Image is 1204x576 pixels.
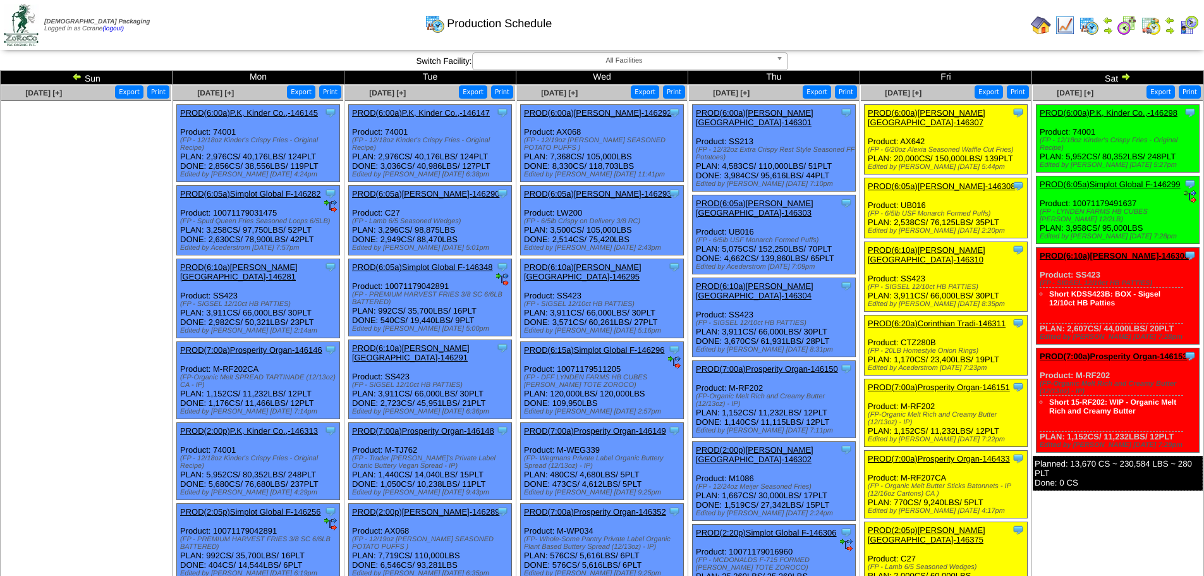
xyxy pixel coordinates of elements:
[4,4,39,46] img: zoroco-logo-small.webp
[868,227,1027,235] div: Edited by [PERSON_NAME] [DATE] 2:20pm
[352,262,493,272] a: PROD(6:05a)Simplot Global F-146348
[352,171,511,178] div: Edited by [PERSON_NAME] [DATE] 6:38pm
[868,319,1006,328] a: PROD(6:20a)Corinthian Tradi-146311
[1040,380,1199,395] div: (FP-Organic Melt Rich and Creamy Butter (12/13oz) - IP)
[1184,178,1196,190] img: Tooltip
[865,242,1028,312] div: Product: SS423 PLAN: 3,911CS / 66,000LBS / 30PLT
[44,18,150,32] span: Logged in as Ccrane
[868,525,985,544] a: PROD(2:05p)[PERSON_NAME][GEOGRAPHIC_DATA]-146375
[1121,71,1131,82] img: arrowright.gif
[541,89,578,97] a: [DATE] [+]
[1012,452,1025,465] img: Tooltip
[668,106,681,119] img: Tooltip
[868,507,1027,515] div: Edited by [PERSON_NAME] [DATE] 4:17pm
[180,374,339,389] div: (FP-Organic Melt SPREAD TARTINADE (12/13oz) CA - IP)
[478,53,771,68] span: All Facilities
[1040,441,1199,449] div: Edited by [PERSON_NAME] [DATE] 7:29pm
[696,108,813,127] a: PROD(6:00a)[PERSON_NAME][GEOGRAPHIC_DATA]-146301
[868,454,1010,463] a: PROD(7:00a)Prosperity Organ-146433
[521,186,684,255] div: Product: LW200 PLAN: 3,500CS / 105,000LBS DONE: 2,514CS / 75,420LBS
[696,393,855,408] div: (FP-Organic Melt Rich and Creamy Butter (12/13oz) - IP)
[1012,243,1025,256] img: Tooltip
[1179,85,1201,99] button: Print
[324,106,337,119] img: Tooltip
[349,340,512,419] div: Product: SS423 PLAN: 3,911CS / 66,000LBS / 30PLT DONE: 2,723CS / 45,951LBS / 21PLT
[1184,249,1196,262] img: Tooltip
[840,539,853,551] img: ediSmall.gif
[324,424,337,437] img: Tooltip
[524,327,683,334] div: Edited by [PERSON_NAME] [DATE] 5:16pm
[324,343,337,356] img: Tooltip
[524,108,671,118] a: PROD(6:00a)[PERSON_NAME]-146292
[349,259,512,336] div: Product: 10071179042891 PLAN: 992CS / 35,700LBS / 16PLT DONE: 540CS / 19,440LBS / 9PLT
[1040,352,1187,361] a: PROD(7:00a)Prosperity Organ-146153
[524,189,671,199] a: PROD(6:05a)[PERSON_NAME]-146293
[352,408,511,415] div: Edited by [PERSON_NAME] [DATE] 6:36pm
[835,85,857,99] button: Print
[177,342,340,419] div: Product: M-RF202CA PLAN: 1,152CS / 11,232LBS / 12PLT DONE: 1,176CS / 11,466LBS / 12PLT
[868,108,985,127] a: PROD(6:00a)[PERSON_NAME][GEOGRAPHIC_DATA]-146307
[521,259,684,338] div: Product: SS423 PLAN: 3,911CS / 66,000LBS / 30PLT DONE: 3,571CS / 60,261LBS / 27PLT
[496,187,509,200] img: Tooltip
[352,218,511,225] div: (FP - Lamb 6/5 Seasoned Wedges)
[1033,456,1203,491] div: Planned: 13,670 CS ~ 230,584 LBS ~ 280 PLT Done: 0 CS
[369,89,406,97] a: [DATE] [+]
[1012,524,1025,536] img: Tooltip
[663,85,685,99] button: Print
[352,343,470,362] a: PROD(6:10a)[PERSON_NAME][GEOGRAPHIC_DATA]-146291
[1103,25,1113,35] img: arrowright.gif
[1037,248,1200,345] div: Product: SS423 PLAN: 2,607CS / 44,000LBS / 20PLT
[197,89,234,97] span: [DATE] [+]
[524,244,683,252] div: Edited by [PERSON_NAME] [DATE] 2:43pm
[868,300,1027,308] div: Edited by [PERSON_NAME] [DATE] 8:35pm
[1040,233,1199,240] div: Edited by [PERSON_NAME] [DATE] 7:28pm
[521,105,684,182] div: Product: AX068 PLAN: 7,368CS / 105,000LBS DONE: 8,330CS / 118,703LBS
[177,423,340,500] div: Product: 74001 PLAN: 5,952CS / 80,352LBS / 248PLT DONE: 5,680CS / 76,680LBS / 237PLT
[860,71,1032,85] td: Fri
[840,526,853,539] img: Tooltip
[287,85,315,99] button: Export
[524,455,683,470] div: (FP- Wegmans Private Label Organic Buttery Spread (12/13oz) - IP)
[524,262,642,281] a: PROD(6:10a)[PERSON_NAME][GEOGRAPHIC_DATA]-146295
[868,283,1027,291] div: (FP - SIGSEL 12/10ct HB PATTIES)
[840,106,853,119] img: Tooltip
[496,273,509,286] img: ediSmall.gif
[696,199,813,218] a: PROD(6:05a)[PERSON_NAME][GEOGRAPHIC_DATA]-146303
[324,505,337,518] img: Tooltip
[1037,105,1200,173] div: Product: 74001 PLAN: 5,952CS / 80,352LBS / 248PLT
[713,89,750,97] a: [DATE] [+]
[352,536,511,551] div: (FP - 12/19oz [PERSON_NAME] SEASONED POTATO PUFFS )
[491,85,513,99] button: Print
[496,341,509,354] img: Tooltip
[352,325,511,333] div: Edited by [PERSON_NAME] [DATE] 5:00pm
[1184,350,1196,362] img: Tooltip
[1117,15,1137,35] img: calendarblend.gif
[352,189,499,199] a: PROD(6:05a)[PERSON_NAME]-146290
[868,411,1027,426] div: (FP-Organic Melt Rich and Creamy Butter (12/13oz) - IP)
[1040,333,1199,341] div: Edited by [PERSON_NAME] [DATE] 7:28pm
[72,71,82,82] img: arrowleft.gif
[180,189,321,199] a: PROD(6:05a)Simplot Global F-146282
[696,427,855,434] div: Edited by [PERSON_NAME] [DATE] 7:11pm
[180,426,318,436] a: PROD(2:00p)P.K, Kinder Co.,-146313
[668,187,681,200] img: Tooltip
[521,342,684,419] div: Product: 10071179511205 PLAN: 120,000LBS / 120,000LBS DONE: 109,950LBS
[868,347,1027,355] div: (FP - 20LB Homestyle Onion Rings)
[349,186,512,255] div: Product: C27 PLAN: 3,296CS / 98,875LBS DONE: 2,949CS / 88,470LBS
[349,105,512,182] div: Product: 74001 PLAN: 2,976CS / 40,176LBS / 124PLT DONE: 3,036CS / 40,986LBS / 127PLT
[865,178,1028,238] div: Product: UB016 PLAN: 2,538CS / 76,125LBS / 35PLT
[696,364,838,374] a: PROD(7:00a)Prosperity Organ-146150
[693,361,856,438] div: Product: M-RF202 PLAN: 1,152CS / 11,232LBS / 12PLT DONE: 1,140CS / 11,115LBS / 12PLT
[1012,381,1025,393] img: Tooltip
[668,424,681,437] img: Tooltip
[524,218,683,225] div: (FP - 6/5lb Crispy on Delivery 3/8 RC)
[868,146,1027,154] div: (FP - 6/20oz Alexia Seasoned Waffle Cut Fries)
[1,71,173,85] td: Sun
[1103,15,1113,25] img: arrowleft.gif
[180,489,339,496] div: Edited by [PERSON_NAME] [DATE] 4:29pm
[868,210,1027,218] div: (FP - 6/5lb USF Monarch Formed Puffs)
[1007,85,1029,99] button: Print
[1040,161,1199,169] div: Edited by [PERSON_NAME] [DATE] 5:27pm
